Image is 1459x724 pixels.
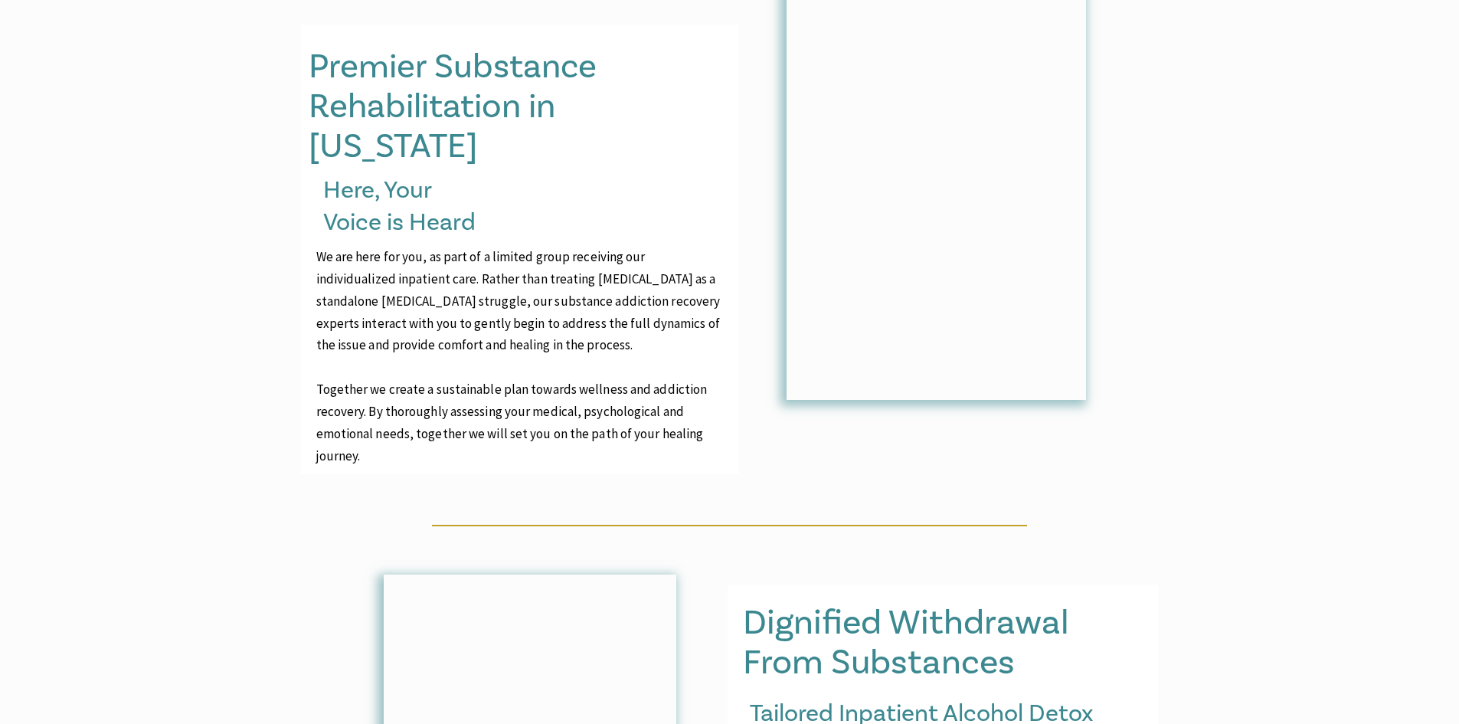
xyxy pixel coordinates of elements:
[323,175,476,238] span: Here, Your Voice is Heard
[309,45,597,169] span: Premier Substance Rehabilitation in [US_STATE]
[316,378,723,467] p: Together we create a sustainable plan towards wellness and addiction recovery. By thoroughly asse...
[743,601,1069,685] span: Dignified Withdrawal From Substances
[316,246,723,356] p: We are here for you, as part of a limited group receiving our individualized inpatient care. Rath...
